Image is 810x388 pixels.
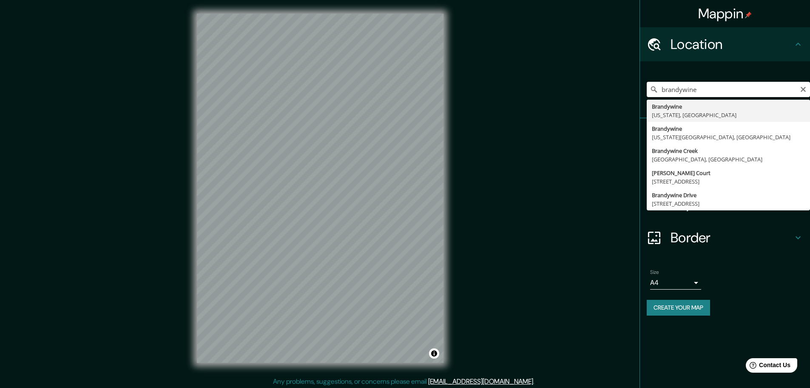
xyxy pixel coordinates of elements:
canvas: Map [197,14,443,363]
div: Brandywine [652,124,805,133]
div: Brandywine [652,102,805,111]
p: Any problems, suggestions, or concerns please email . [273,377,534,387]
img: pin-icon.png [745,11,752,18]
div: Brandywine Drive [652,191,805,199]
label: Size [650,269,659,276]
div: Layout [640,187,810,221]
input: Pick your city or area [647,82,810,97]
button: Clear [800,85,807,93]
iframe: Help widget launcher [734,355,801,379]
div: [US_STATE], [GEOGRAPHIC_DATA] [652,111,805,119]
div: Style [640,152,810,187]
div: . [534,377,536,387]
div: [US_STATE][GEOGRAPHIC_DATA], [GEOGRAPHIC_DATA] [652,133,805,141]
div: Brandywine Creek [652,147,805,155]
div: Pins [640,118,810,152]
div: Location [640,27,810,61]
a: [EMAIL_ADDRESS][DOMAIN_NAME] [428,377,533,386]
h4: Border [671,229,793,246]
div: Border [640,221,810,255]
div: [STREET_ADDRESS] [652,199,805,208]
h4: Location [671,36,793,53]
div: [PERSON_NAME] Court [652,169,805,177]
button: Toggle attribution [429,348,439,359]
button: Create your map [647,300,710,316]
div: A4 [650,276,701,290]
div: [STREET_ADDRESS] [652,177,805,186]
div: [GEOGRAPHIC_DATA], [GEOGRAPHIC_DATA] [652,155,805,164]
h4: Mappin [698,5,752,22]
div: . [536,377,537,387]
h4: Layout [671,195,793,212]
